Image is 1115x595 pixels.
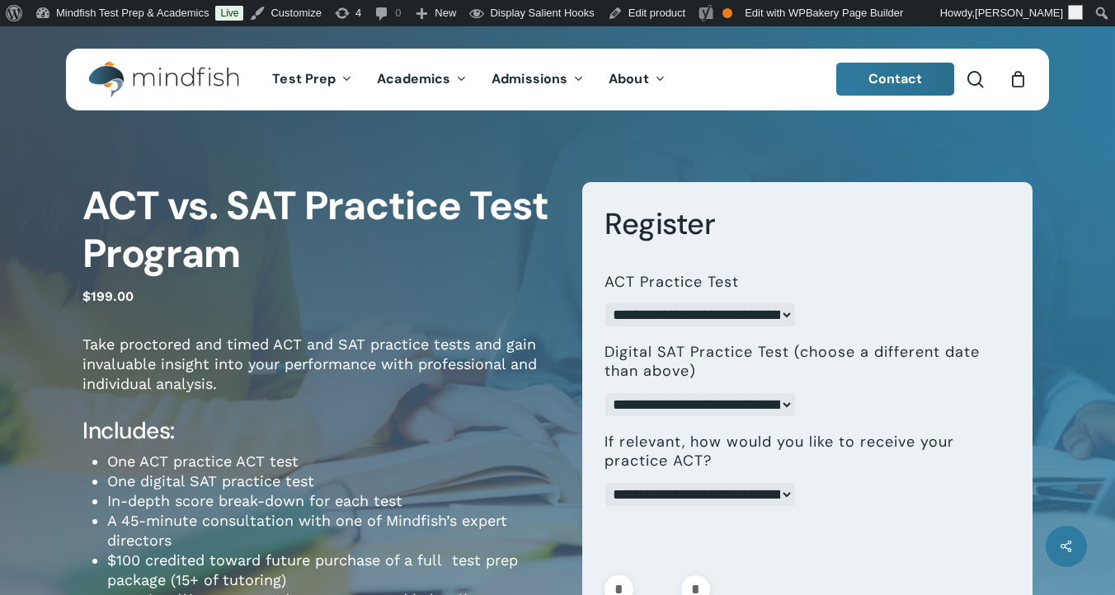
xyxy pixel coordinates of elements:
a: About [596,73,678,87]
h3: Register [605,205,1009,243]
bdi: 199.00 [82,288,134,304]
h1: ACT vs. SAT Practice Test Program [82,182,557,278]
a: Contact [836,63,955,96]
label: ACT Practice Test [605,273,739,292]
span: [PERSON_NAME] [975,7,1063,19]
span: About [609,70,649,87]
li: A 45-minute consultation with one of Mindfish’s expert directors [107,511,557,550]
p: Take proctored and timed ACT and SAT practice tests and gain invaluable insight into your perform... [82,335,557,416]
li: One digital SAT practice test [107,471,557,491]
li: $100 credited toward future purchase of a full test prep package (15+ of tutoring) [107,550,557,590]
label: If relevant, how would you like to receive your practice ACT? [605,433,996,471]
div: OK [722,8,732,18]
a: Cart [1009,70,1027,88]
a: Live [215,6,243,21]
span: Contact [868,70,923,87]
span: Test Prep [272,70,336,87]
span: Academics [377,70,450,87]
span: Admissions [492,70,567,87]
a: Admissions [479,73,596,87]
nav: Main Menu [260,49,677,110]
label: Digital SAT Practice Test (choose a different date than above) [605,343,996,382]
a: Academics [365,73,479,87]
li: In-depth score break-down for each test [107,491,557,511]
span: $ [82,288,91,304]
li: One ACT practice ACT test [107,452,557,471]
h4: Includes: [82,416,557,446]
header: Main Menu [66,49,1049,110]
a: Test Prep [260,73,365,87]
